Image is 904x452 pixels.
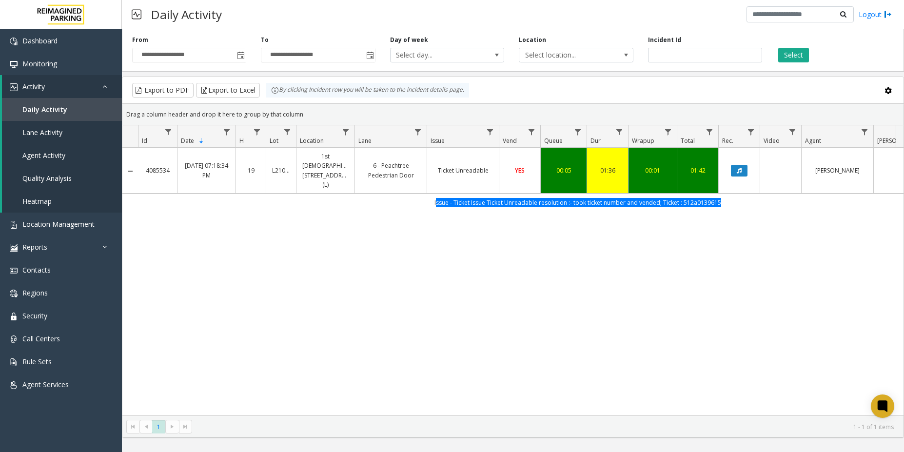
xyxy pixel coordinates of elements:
[2,144,122,167] a: Agent Activity
[122,167,138,175] a: Collapse Details
[391,48,481,62] span: Select day...
[662,125,675,138] a: Wrapup Filter Menu
[22,197,52,206] span: Heatmap
[22,174,72,183] span: Quality Analysis
[10,60,18,68] img: 'icon'
[361,161,421,179] a: 6 - Peachtree Pedestrian Door
[884,9,892,20] img: logout
[22,151,65,160] span: Agent Activity
[519,48,610,62] span: Select location...
[22,219,95,229] span: Location Management
[2,121,122,144] a: Lane Activity
[484,125,497,138] a: Issue Filter Menu
[132,83,194,98] button: Export to PDF
[2,167,122,190] a: Quality Analysis
[683,166,712,175] a: 01:42
[634,166,671,175] a: 00:01
[22,82,45,91] span: Activity
[10,313,18,320] img: 'icon'
[242,166,260,175] a: 19
[632,137,654,145] span: Wrapup
[266,83,469,98] div: By clicking Incident row you will be taken to the incident details page.
[183,161,230,179] a: [DATE] 07:18:34 PM
[22,265,51,275] span: Contacts
[805,137,821,145] span: Agent
[858,125,871,138] a: Agent Filter Menu
[519,36,546,44] label: Location
[132,36,148,44] label: From
[22,311,47,320] span: Security
[778,48,809,62] button: Select
[10,267,18,275] img: 'icon'
[390,36,428,44] label: Day of week
[251,125,264,138] a: H Filter Menu
[10,38,18,45] img: 'icon'
[10,358,18,366] img: 'icon'
[339,125,353,138] a: Location Filter Menu
[261,36,269,44] label: To
[10,290,18,297] img: 'icon'
[547,166,581,175] a: 00:05
[431,137,445,145] span: Issue
[10,335,18,343] img: 'icon'
[235,48,246,62] span: Toggle popup
[122,106,904,123] div: Drag a column header and drop it here to group by that column
[162,125,175,138] a: Id Filter Menu
[22,288,48,297] span: Regions
[196,83,260,98] button: Export to Excel
[300,137,324,145] span: Location
[152,420,165,433] span: Page 1
[22,334,60,343] span: Call Centers
[22,36,58,45] span: Dashboard
[745,125,758,138] a: Rec. Filter Menu
[239,137,244,145] span: H
[10,83,18,91] img: 'icon'
[364,48,375,62] span: Toggle popup
[142,137,147,145] span: Id
[613,125,626,138] a: Dur Filter Menu
[22,59,57,68] span: Monitoring
[302,152,349,189] a: 1st [DEMOGRAPHIC_DATA], [STREET_ADDRESS] (L)
[648,36,681,44] label: Incident Id
[503,137,517,145] span: Vend
[22,357,52,366] span: Rule Sets
[590,137,601,145] span: Dur
[525,125,538,138] a: Vend Filter Menu
[10,221,18,229] img: 'icon'
[122,125,904,415] div: Data table
[515,166,525,175] span: YES
[132,2,141,26] img: pageIcon
[859,9,892,20] a: Logout
[272,166,290,175] a: L21078200
[2,98,122,121] a: Daily Activity
[433,166,493,175] a: Ticket Unreadable
[764,137,780,145] span: Video
[722,137,733,145] span: Rec.
[144,166,171,175] a: 4085534
[571,125,585,138] a: Queue Filter Menu
[197,137,205,145] span: Sortable
[412,125,425,138] a: Lane Filter Menu
[807,166,867,175] a: [PERSON_NAME]
[10,244,18,252] img: 'icon'
[681,137,695,145] span: Total
[220,125,234,138] a: Date Filter Menu
[544,137,563,145] span: Queue
[22,380,69,389] span: Agent Services
[703,125,716,138] a: Total Filter Menu
[2,190,122,213] a: Heatmap
[270,137,278,145] span: Lot
[271,86,279,94] img: infoIcon.svg
[2,75,122,98] a: Activity
[358,137,372,145] span: Lane
[146,2,227,26] h3: Daily Activity
[505,166,534,175] a: YES
[181,137,194,145] span: Date
[198,423,894,431] kendo-pager-info: 1 - 1 of 1 items
[281,125,294,138] a: Lot Filter Menu
[22,105,67,114] span: Daily Activity
[593,166,622,175] a: 01:36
